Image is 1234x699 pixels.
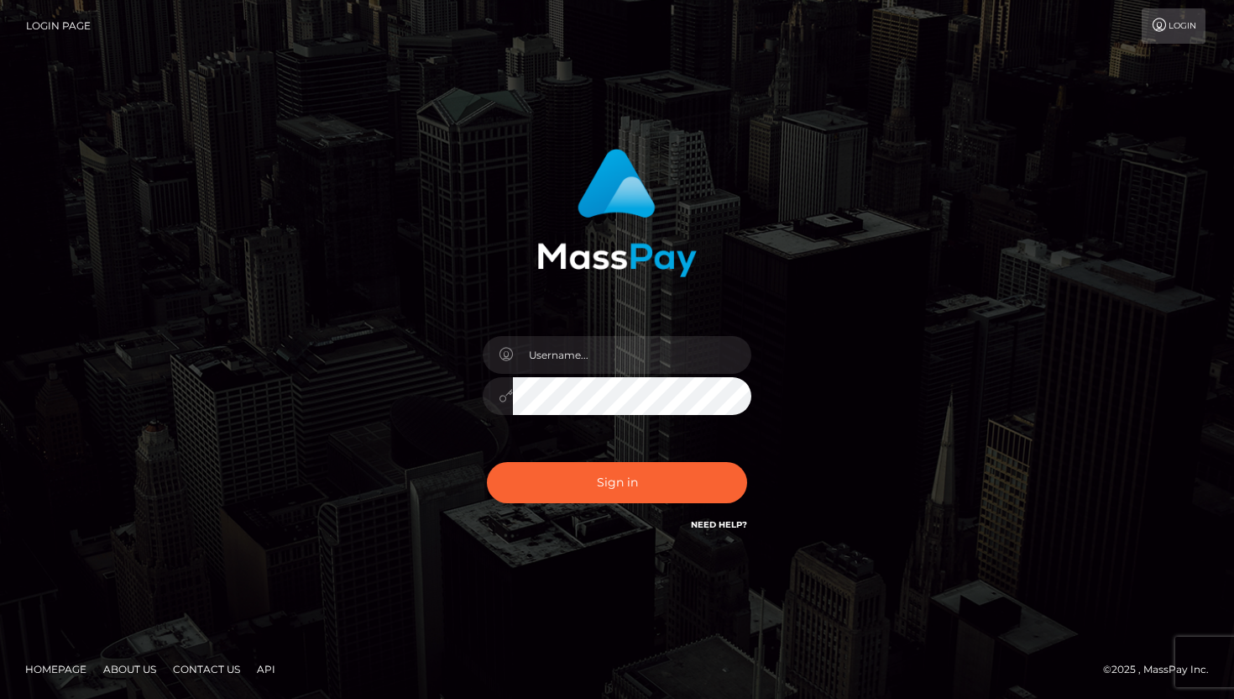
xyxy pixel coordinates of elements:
a: About Us [97,656,163,682]
input: Username... [513,336,751,374]
a: Need Help? [691,519,747,530]
a: Login [1142,8,1205,44]
a: API [250,656,282,682]
a: Login Page [26,8,91,44]
img: MassPay Login [537,149,697,277]
button: Sign in [487,462,747,503]
a: Contact Us [166,656,247,682]
div: © 2025 , MassPay Inc. [1103,660,1221,679]
a: Homepage [18,656,93,682]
